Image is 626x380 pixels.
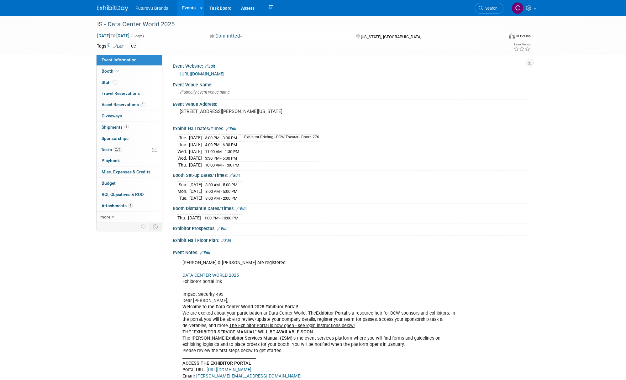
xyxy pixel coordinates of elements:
div: Exhibit Hall Floor Plan: [173,236,529,244]
div: Event Venue Name: [173,80,529,88]
span: Specify event venue name [180,90,230,95]
span: Attachments [102,203,133,208]
div: Event Format [466,33,531,42]
div: Booth Dismantle Dates/Times: [173,204,529,212]
a: more [97,212,162,223]
a: Sponsorships [97,133,162,144]
td: [DATE] [189,162,202,168]
img: Format-Inperson.png [509,33,515,39]
a: Edit [226,127,236,131]
a: Asset Reservations1 [97,99,162,110]
a: Edit [200,251,210,255]
a: Edit [205,64,215,69]
span: 8:00 AM - 5:00 PM [205,182,237,187]
td: [DATE] [188,215,201,221]
span: Search [483,6,497,11]
td: Tue. [177,141,189,148]
a: Event Information [97,54,162,65]
td: [DATE] [189,141,202,148]
span: 10:00 AM - 1:00 PM [205,163,239,167]
a: [PERSON_NAME][EMAIL_ADDRESS][DOMAIN_NAME] [196,373,302,379]
div: Exhibitor Prospectus: [173,224,529,232]
div: Booth Set-up Dates/Times: [173,171,529,179]
span: Staff [102,80,117,85]
span: Futurevu Brands [136,6,168,11]
span: Giveaways [102,113,122,118]
img: ExhibitDay [97,5,128,12]
div: Event Website: [173,61,529,69]
span: 1 [124,125,129,129]
a: Travel Reservations [97,88,162,99]
span: more [100,214,110,219]
span: 1 [140,102,145,107]
td: Toggle Event Tabs [149,223,162,231]
td: Wed. [177,155,189,162]
span: [US_STATE], [GEOGRAPHIC_DATA] [361,34,421,39]
a: Edit [217,227,228,231]
a: Edit [229,173,240,178]
td: Mon. [177,188,189,195]
pre: [STREET_ADDRESS][PERSON_NAME][US_STATE] [180,109,314,114]
span: Booth [102,69,121,74]
td: Thu. [177,162,189,168]
b: Email: [182,373,195,379]
a: Budget [97,178,162,189]
span: 8:00 AM - 2:00 PM [205,196,237,201]
td: [DATE] [189,188,202,195]
div: Exhibit Hall Dates/Times: [173,124,529,132]
td: Wed. [177,148,189,155]
span: 3:00 PM - 3:00 PM [205,136,237,140]
span: 11:00 AM - 1:30 PM [205,149,239,154]
td: [DATE] [189,155,202,162]
a: Giveaways [97,110,162,121]
a: Edit [113,44,124,49]
span: 1 [128,203,133,208]
div: Event Venue Address: [173,100,529,107]
a: Edit [221,239,231,243]
a: Edit [236,207,247,211]
b: Exhibitor Services Manual (ESM) [226,336,292,341]
span: Playbook [102,158,120,163]
a: Tasks25% [97,144,162,155]
td: Personalize Event Tab Strip [138,223,149,231]
td: [DATE] [189,148,202,155]
span: (3 days) [131,34,144,38]
td: Exhibitor Briefing - DCW Theater - Booth 276 [240,135,319,141]
a: ROI, Objectives & ROO [97,189,162,200]
td: Tue. [177,135,189,141]
td: Tags [97,43,124,50]
span: 4:00 PM - 6:30 PM [205,142,237,147]
div: IS - Data Center World 2025 [95,19,494,30]
td: Thu. [177,215,188,221]
span: Travel Reservations [102,91,140,96]
a: Shipments1 [97,122,162,133]
span: 8:00 AM - 5:00 PM [205,189,237,194]
span: to [110,33,116,38]
td: [DATE] [189,135,202,141]
span: Budget [102,181,116,186]
a: [URL][DOMAIN_NAME] [207,367,251,372]
span: ROI, Objectives & ROO [102,192,144,197]
b: Portal URL: [182,367,205,372]
b: ACCESS THE EXHIBITOR PORTAL [182,361,251,366]
td: Sun. [177,181,189,188]
span: 3:30 PM - 6:30 PM [205,156,237,161]
td: [DATE] [189,181,202,188]
div: Event Notes: [173,248,529,256]
button: Committed [208,33,245,39]
a: Booth [97,66,162,77]
b: Welcome to the Data Center World 2025 Exhibitor Portal! [182,304,298,310]
span: 1:00 PM - 10:00 PM [204,216,238,220]
a: DATA CENTER WORLD 2025 [182,273,239,278]
td: [DATE] [189,195,202,201]
span: Asset Reservations [102,102,145,107]
u: The Exhibitor Portal is now open - see login instructions below! [229,323,355,328]
div: CC [129,43,138,50]
a: Misc. Expenses & Credits [97,167,162,177]
span: 1 [113,80,117,85]
img: CHERYL CLOWES [512,2,523,14]
i: Booth reservation complete [116,69,119,73]
span: Event Information [102,57,137,62]
span: 25% [113,147,122,152]
a: Search [475,3,503,14]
